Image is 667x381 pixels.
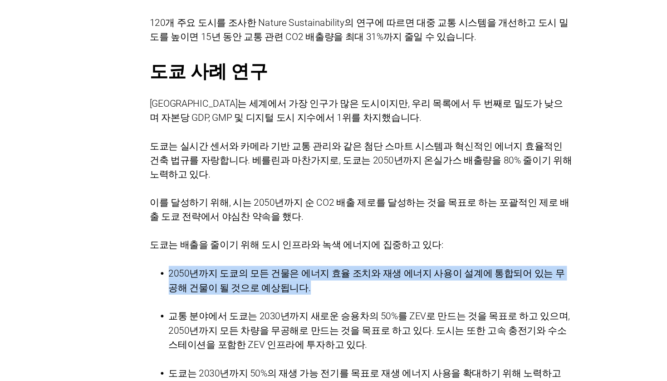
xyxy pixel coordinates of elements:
[216,258,471,267] span: 도쿄는 배출을 줄이기 위해 도시 인프라와 녹색 에너지에 집중하고 있다:
[233,282,577,305] span: 2050년까지 도쿄의 모든 건물은 에너지 효율 조치와 재생 에너지 사용이 설계에 통합되어 있는 무공해 건물이 될 것으로 예상됩니다.
[233,320,581,354] span: 교통 분야에서 도쿄는 2030년까지 새로운 승용차의 50%를 ZEV로 만드는 것을 목표로 하고 있으며, 2050년까지 모든 차량을 무공해로 만드는 것을 목표로 하고 있다. 도...
[216,135,575,157] span: [GEOGRAPHIC_DATA]는 세계에서 가장 인구가 많은 도시이지만, 우리 목록에서 두 번째로 밀도가 낮으며 자본당 GDP, GMP 및 디지털 도시 지수에서 1위를 차지했...
[351,10,367,24] a: 집
[216,221,581,243] span: 이를 달성하기 위해, 시는 2050년까지 순 CO2 배출 제로를 달성하는 것을 목표로 하는 포괄적인 제로 배출 도쿄 전략에서 야심찬 약속을 했다.
[435,10,495,24] a: 우리가 하는 일
[216,65,580,87] span: 120개 주요 도시를 조사한 Nature Sustainability의 연구에 따르면 대중 교통 시스템을 개선하고 도시 밀도를 높이면 15년 동안 교통 관련 CO2 배출량을 최...
[561,10,598,24] a: 사례 연구
[216,100,319,122] span: 도쿄 사례 연구
[391,10,435,24] a: 우리 사람들
[495,10,526,24] a: 시장
[627,10,649,24] a: 접촉
[216,172,583,206] span: 도쿄는 실시간 센서와 카메라 기반 교통 관리와 같은 첨단 스마트 시스템과 혁신적인 에너지 효율적인 건축 법규를 자랑합니다. 베를린과 마찬가지로, 도쿄는 2050년까지 온실가스...
[34,10,89,19] a: 당신의 사업이 변화했습니다 | 케임브리지 경영 컨설팅
[598,10,627,24] a: 통찰력
[367,10,392,24] a: 약
[34,8,89,25] img: 홈페이지로 이동
[526,10,561,24] a: 스타트업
